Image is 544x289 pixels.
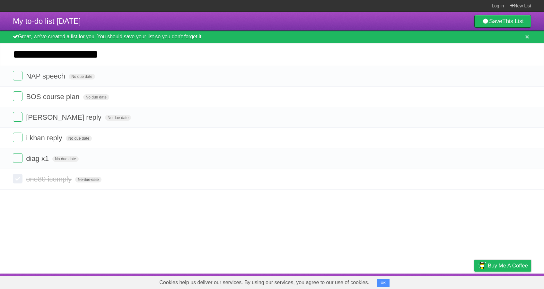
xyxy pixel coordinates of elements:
[491,275,531,287] a: Suggest a feature
[75,177,101,182] span: No due date
[474,15,531,28] a: SaveThis List
[69,74,95,79] span: No due date
[466,275,483,287] a: Privacy
[13,17,81,25] span: My to-do list [DATE]
[410,275,436,287] a: Developers
[83,94,109,100] span: No due date
[13,174,22,183] label: Done
[26,93,81,101] span: BOS course plan
[105,115,131,121] span: No due date
[52,156,78,162] span: No due date
[389,275,402,287] a: About
[153,276,376,289] span: Cookies help us deliver our services. By using our services, you agree to our use of cookies.
[502,18,524,24] b: This List
[13,153,22,163] label: Done
[474,260,531,272] a: Buy me a coffee
[26,154,50,163] span: diag x1
[377,279,390,287] button: OK
[444,275,458,287] a: Terms
[26,72,67,80] span: NAP speech
[13,133,22,142] label: Done
[26,175,73,183] span: one80 icomply
[13,71,22,80] label: Done
[66,135,92,141] span: No due date
[26,134,64,142] span: i khan reply
[488,260,528,271] span: Buy me a coffee
[13,112,22,122] label: Done
[478,260,486,271] img: Buy me a coffee
[26,113,103,121] span: [PERSON_NAME] reply
[13,91,22,101] label: Done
